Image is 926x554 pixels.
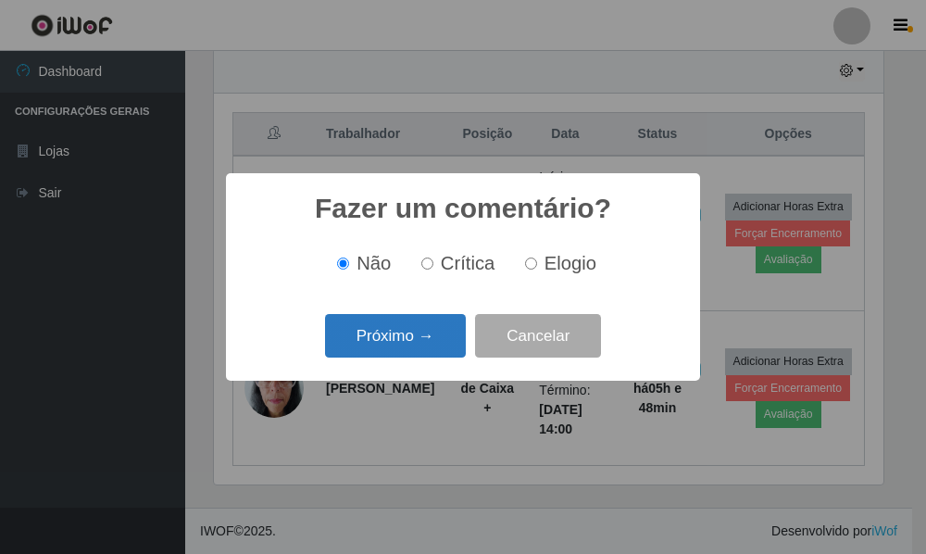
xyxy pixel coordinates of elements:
input: Crítica [421,258,433,270]
input: Não [337,258,349,270]
span: Não [357,253,391,273]
button: Próximo → [325,314,466,358]
h2: Fazer um comentário? [315,192,611,225]
span: Elogio [544,253,596,273]
span: Crítica [441,253,495,273]
input: Elogio [525,258,537,270]
button: Cancelar [475,314,601,358]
